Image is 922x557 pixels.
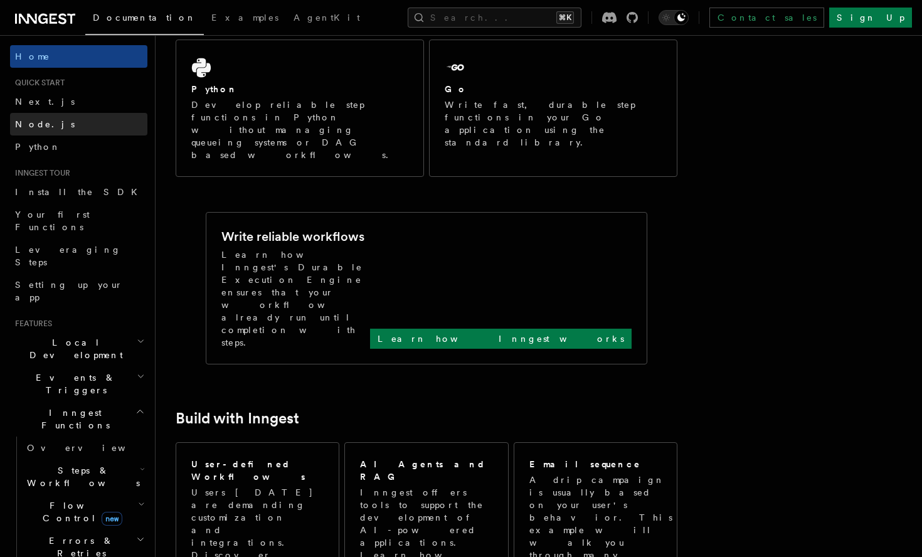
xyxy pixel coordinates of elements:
[102,512,122,526] span: new
[176,410,299,427] a: Build with Inngest
[294,13,360,23] span: AgentKit
[408,8,581,28] button: Search...⌘K
[204,4,286,34] a: Examples
[191,83,238,95] h2: Python
[191,458,324,483] h2: User-defined Workflows
[10,238,147,273] a: Leveraging Steps
[85,4,204,35] a: Documentation
[10,273,147,309] a: Setting up your app
[529,458,641,470] h2: Email sequence
[10,135,147,158] a: Python
[15,119,75,129] span: Node.js
[370,329,632,349] a: Learn how Inngest works
[22,464,140,489] span: Steps & Workflows
[176,40,424,177] a: PythonDevelop reliable step functions in Python without managing queueing systems or DAG based wo...
[15,142,61,152] span: Python
[15,245,121,267] span: Leveraging Steps
[445,83,467,95] h2: Go
[22,494,147,529] button: Flow Controlnew
[10,168,70,178] span: Inngest tour
[191,98,408,161] p: Develop reliable step functions in Python without managing queueing systems or DAG based workflows.
[10,90,147,113] a: Next.js
[22,437,147,459] a: Overview
[22,459,147,494] button: Steps & Workflows
[10,371,137,396] span: Events & Triggers
[378,332,624,345] p: Learn how Inngest works
[10,406,135,432] span: Inngest Functions
[221,228,364,245] h2: Write reliable workflows
[93,13,196,23] span: Documentation
[10,203,147,238] a: Your first Functions
[10,336,137,361] span: Local Development
[211,13,278,23] span: Examples
[556,11,574,24] kbd: ⌘K
[829,8,912,28] a: Sign Up
[10,78,65,88] span: Quick start
[286,4,368,34] a: AgentKit
[445,98,662,149] p: Write fast, durable step functions in your Go application using the standard library.
[15,50,50,63] span: Home
[10,366,147,401] button: Events & Triggers
[429,40,677,177] a: GoWrite fast, durable step functions in your Go application using the standard library.
[15,187,145,197] span: Install the SDK
[659,10,689,25] button: Toggle dark mode
[10,331,147,366] button: Local Development
[709,8,824,28] a: Contact sales
[221,248,370,349] p: Learn how Inngest's Durable Execution Engine ensures that your workflow already run until complet...
[27,443,156,453] span: Overview
[15,280,123,302] span: Setting up your app
[10,113,147,135] a: Node.js
[10,319,52,329] span: Features
[15,97,75,107] span: Next.js
[22,499,138,524] span: Flow Control
[10,401,147,437] button: Inngest Functions
[360,458,494,483] h2: AI Agents and RAG
[10,181,147,203] a: Install the SDK
[10,45,147,68] a: Home
[15,210,90,232] span: Your first Functions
